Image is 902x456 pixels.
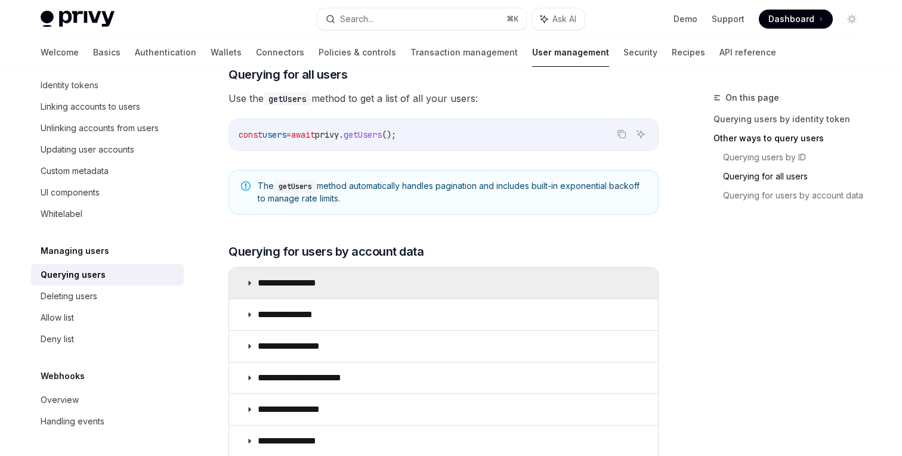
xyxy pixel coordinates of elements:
[291,129,315,140] span: await
[256,38,304,67] a: Connectors
[315,129,339,140] span: privy
[228,66,347,83] span: Querying for all users
[532,38,609,67] a: User management
[725,91,779,105] span: On this page
[211,38,242,67] a: Wallets
[41,11,115,27] img: light logo
[258,180,646,204] span: The method automatically handles pagination and includes built-in exponential backoff to manage r...
[317,8,526,30] button: Search...⌘K
[31,411,184,432] a: Handling events
[264,92,311,106] code: getUsers
[41,414,104,429] div: Handling events
[262,129,286,140] span: users
[339,129,344,140] span: .
[614,126,629,142] button: Copy the contents from the code block
[842,10,861,29] button: Toggle dark mode
[31,389,184,411] a: Overview
[713,129,871,148] a: Other ways to query users
[41,332,74,346] div: Deny list
[506,14,519,24] span: ⌘ K
[410,38,518,67] a: Transaction management
[319,38,396,67] a: Policies & controls
[135,38,196,67] a: Authentication
[723,148,871,167] a: Querying users by ID
[41,369,85,383] h5: Webhooks
[239,129,262,140] span: const
[41,311,74,325] div: Allow list
[31,286,184,307] a: Deleting users
[623,38,657,67] a: Security
[286,129,291,140] span: =
[241,181,251,191] svg: Note
[31,203,184,225] a: Whitelabel
[41,185,100,200] div: UI components
[41,207,82,221] div: Whitelabel
[759,10,833,29] a: Dashboard
[633,126,648,142] button: Ask AI
[382,129,396,140] span: ();
[768,13,814,25] span: Dashboard
[41,289,97,303] div: Deleting users
[713,110,871,129] a: Querying users by identity token
[41,268,106,282] div: Querying users
[532,8,585,30] button: Ask AI
[274,181,317,193] code: getUsers
[228,243,424,260] span: Querying for users by account data
[31,182,184,203] a: UI components
[41,38,79,67] a: Welcome
[41,121,159,135] div: Unlinking accounts from users
[31,160,184,182] a: Custom metadata
[340,12,373,26] div: Search...
[344,129,382,140] span: getUsers
[41,100,140,114] div: Linking accounts to users
[93,38,121,67] a: Basics
[228,90,659,107] span: Use the method to get a list of all your users:
[41,244,109,258] h5: Managing users
[672,38,705,67] a: Recipes
[719,38,776,67] a: API reference
[723,186,871,205] a: Querying for users by account data
[31,139,184,160] a: Updating user accounts
[674,13,697,25] a: Demo
[31,307,184,328] a: Allow list
[41,393,79,407] div: Overview
[552,13,576,25] span: Ask AI
[31,96,184,117] a: Linking accounts to users
[31,117,184,139] a: Unlinking accounts from users
[31,264,184,286] a: Querying users
[41,164,109,178] div: Custom metadata
[41,142,134,157] div: Updating user accounts
[31,328,184,350] a: Deny list
[712,13,745,25] a: Support
[723,167,871,186] a: Querying for all users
